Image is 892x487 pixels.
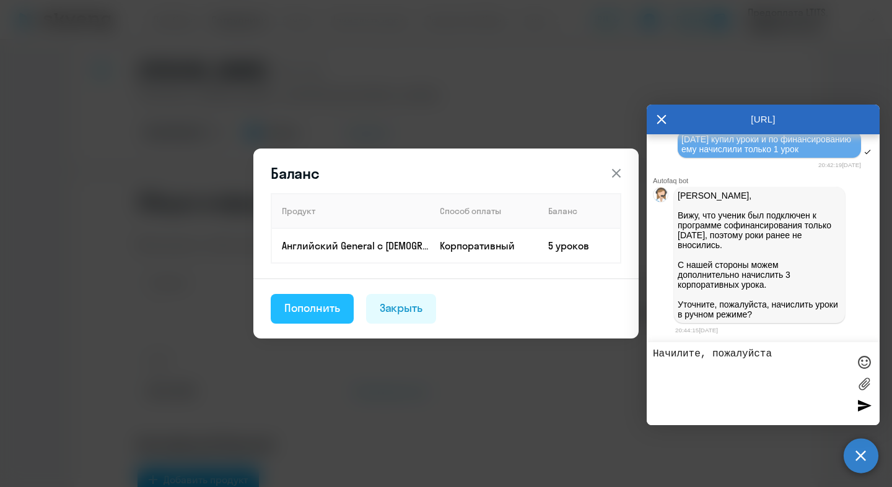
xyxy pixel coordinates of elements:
div: Autofaq bot [653,177,880,184]
button: Закрыть [366,294,437,324]
header: Баланс [253,163,639,183]
time: 20:44:15[DATE] [675,327,718,334]
textarea: Начилите, пожалуйста [653,348,849,419]
div: Пополнить [284,300,340,316]
button: Пополнить [271,294,354,324]
th: Продукт [271,194,430,228]
td: Корпоративный [430,228,538,263]
label: Лимит 10 файлов [855,374,873,393]
td: 5 уроков [538,228,621,263]
p: [PERSON_NAME], Вижу, что ученик был подключен к программе софинансирования только [DATE], поэтому... [678,191,841,319]
th: Способ оплаты [430,194,538,228]
div: Закрыть [380,300,423,316]
span: [DATE] купил уроки и по финансированию ему начислили только 1 урок [681,134,854,154]
time: 20:42:19[DATE] [818,162,861,168]
p: Английский General с [DEMOGRAPHIC_DATA] преподавателем [282,239,429,252]
th: Баланс [538,194,621,228]
img: bot avatar [654,187,669,205]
